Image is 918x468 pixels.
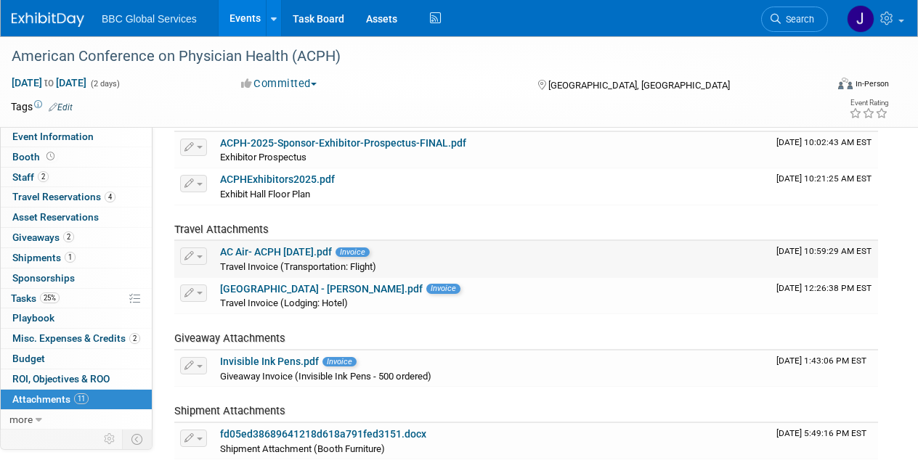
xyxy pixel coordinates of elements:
a: Misc. Expenses & Credits2 [1,329,152,348]
span: to [42,77,56,89]
td: Upload Timestamp [771,241,878,277]
a: AC Air- ACPH [DATE].pdf [220,246,332,258]
a: Staff2 [1,168,152,187]
span: Giveaway Attachments [174,332,285,345]
a: ACPH-2025-Sponsor-Exhibitor-Prospectus-FINAL.pdf [220,137,466,149]
span: Travel Invoice (Transportation: Flight) [220,261,376,272]
span: Upload Timestamp [776,246,872,256]
a: Invisible Ink Pens.pdf [220,356,319,367]
span: 11 [74,393,89,404]
span: Playbook [12,312,54,324]
a: more [1,410,152,430]
a: ROI, Objectives & ROO [1,369,152,389]
span: Invoice [426,284,460,293]
img: Jennifer Benedict [847,5,874,33]
a: Asset Reservations [1,208,152,227]
span: Upload Timestamp [776,428,866,438]
td: Tags [11,99,73,114]
span: Budget [12,353,45,364]
a: Booth [1,147,152,167]
span: Asset Reservations [12,211,99,223]
span: [DATE] [DATE] [11,76,87,89]
span: more [9,414,33,425]
div: Event Rating [849,99,888,107]
span: Attachments [12,393,89,405]
span: Upload Timestamp [776,137,872,147]
span: Exhibit Hall Floor Plan [220,189,310,200]
span: Event Information [12,131,94,142]
a: Playbook [1,308,152,328]
div: Event Format [761,75,890,97]
span: 25% [40,292,60,303]
span: Travel Reservations [12,191,115,202]
td: Personalize Event Tab Strip [97,430,123,448]
span: Travel Invoice (Lodging: Hotel) [220,297,348,308]
a: fd05ed38689641218d618a791fed3151.docx [220,428,426,440]
span: Giveaways [12,231,74,243]
span: Misc. Expenses & Credits [12,332,140,344]
a: Edit [49,102,73,112]
span: Upload Timestamp [776,173,872,184]
span: 2 [129,333,140,344]
span: Sponsorships [12,272,75,284]
td: Upload Timestamp [771,423,878,459]
a: Event Information [1,127,152,147]
td: Upload Timestamp [771,132,878,168]
span: Search [781,14,814,25]
a: Attachments11 [1,390,152,409]
img: ExhibitDay [12,12,84,27]
td: Toggle Event Tabs [123,430,153,448]
span: 1 [65,252,76,263]
span: Travel Attachments [174,223,269,236]
a: [GEOGRAPHIC_DATA] - [PERSON_NAME].pdf [220,283,423,295]
a: Sponsorships [1,268,152,288]
span: Giveaway Invoice (Invisible Ink Pens - 500 ordered) [220,371,431,382]
span: Staff [12,171,49,183]
span: Tasks [11,292,60,304]
a: Giveaways2 [1,228,152,247]
td: Upload Timestamp [771,350,878,387]
span: 2 [63,231,74,242]
span: (2 days) [89,79,120,89]
span: ROI, Objectives & ROO [12,373,110,385]
td: Upload Timestamp [771,168,878,205]
span: Upload Timestamp [776,356,866,366]
a: ACPHExhibitors2025.pdf [220,173,335,185]
span: 4 [105,192,115,202]
span: [GEOGRAPHIC_DATA], [GEOGRAPHIC_DATA] [548,80,730,91]
span: Shipments [12,252,76,263]
span: Invoice [322,357,357,366]
a: Search [761,7,828,32]
div: In-Person [855,78,889,89]
span: 2 [38,171,49,182]
span: Shipment Attachments [174,404,285,417]
span: BBC Global Services [102,13,197,25]
span: Booth not reserved yet [44,151,57,162]
a: Travel Reservations4 [1,187,152,207]
span: Exhibitor Prospectus [220,152,306,163]
div: American Conference on Physician Health (ACPH) [7,44,814,70]
img: Format-Inperson.png [838,78,853,89]
span: Invoice [336,247,370,257]
td: Upload Timestamp [771,278,878,314]
a: Tasks25% [1,289,152,308]
button: Committed [236,76,322,91]
span: Shipment Attachment (Booth Furniture) [220,443,385,454]
a: Shipments1 [1,248,152,268]
span: Booth [12,151,57,163]
a: Budget [1,349,152,369]
span: Upload Timestamp [776,283,872,293]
